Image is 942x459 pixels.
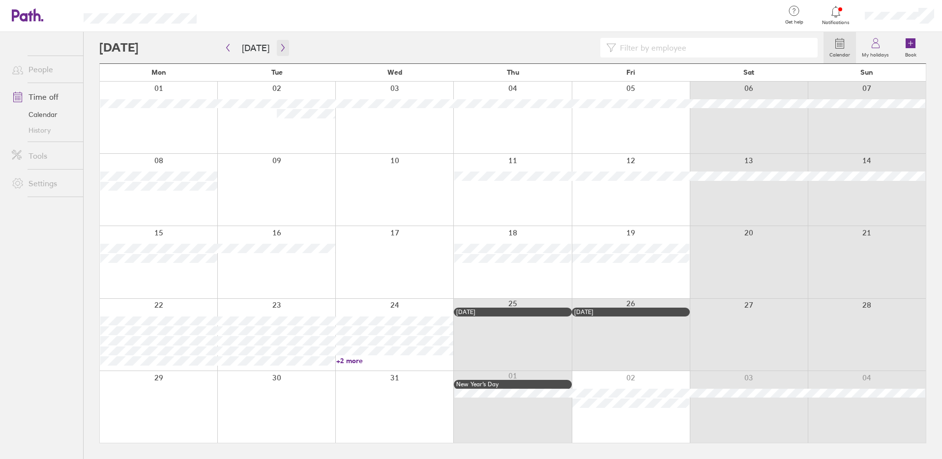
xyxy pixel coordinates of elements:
[856,49,895,58] label: My holidays
[4,107,83,122] a: Calendar
[895,32,926,63] a: Book
[4,59,83,79] a: People
[820,5,852,26] a: Notifications
[4,146,83,166] a: Tools
[899,49,922,58] label: Book
[743,68,754,76] span: Sat
[234,40,277,56] button: [DATE]
[4,173,83,193] a: Settings
[4,87,83,107] a: Time off
[824,32,856,63] a: Calendar
[820,20,852,26] span: Notifications
[151,68,166,76] span: Mon
[860,68,873,76] span: Sun
[456,309,569,316] div: [DATE]
[824,49,856,58] label: Calendar
[387,68,402,76] span: Wed
[856,32,895,63] a: My holidays
[574,309,687,316] div: [DATE]
[507,68,519,76] span: Thu
[778,19,810,25] span: Get help
[336,356,453,365] a: +2 more
[626,68,635,76] span: Fri
[4,122,83,138] a: History
[616,38,812,57] input: Filter by employee
[271,68,283,76] span: Tue
[456,381,569,388] div: New Year’s Day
